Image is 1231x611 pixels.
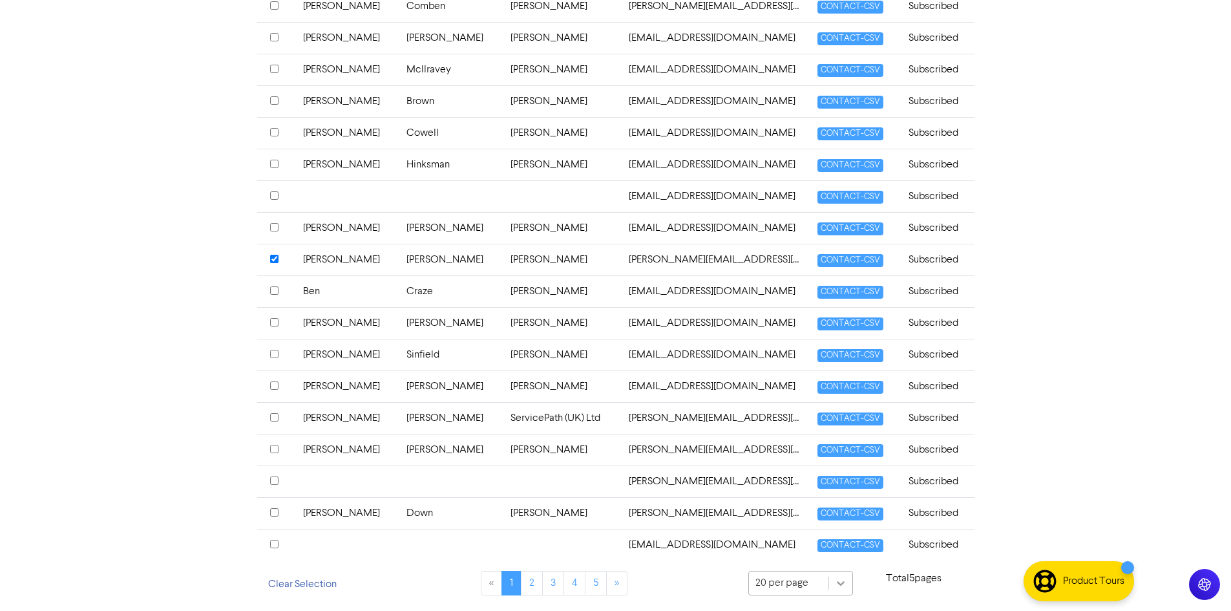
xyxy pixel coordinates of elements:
td: Subscribed [901,54,974,85]
span: CONTACT-CSV [817,191,883,203]
td: daniel.piggott@outlook.com [621,434,810,466]
td: Subscribed [901,117,974,149]
td: Subscribed [901,434,974,466]
span: CONTACT-CSV [817,222,883,235]
td: davidgedye1980@gmail.com [621,529,810,561]
td: [PERSON_NAME] [503,497,621,529]
td: baldwintcii@gmail.com [621,180,810,212]
td: [PERSON_NAME] [503,212,621,244]
td: andy_b7@hotmail.com [621,85,810,117]
div: 20 per page [755,575,808,591]
td: [PERSON_NAME] [295,149,399,180]
td: [PERSON_NAME] [295,244,399,275]
td: [PERSON_NAME] [503,370,621,402]
td: Subscribed [901,339,974,370]
td: amc.chauffeurservices@hotmail.com [621,54,810,85]
td: ben.craze@infinitivegroup.co.uk [621,275,810,307]
span: CONTACT-CSV [817,64,883,76]
span: CONTACT-CSV [817,317,883,330]
td: dave.cdsfurniture@mail.co.uk [621,466,810,497]
span: CONTACT-CSV [817,127,883,140]
p: Total 5 pages [853,571,974,586]
td: [PERSON_NAME] [295,85,399,117]
a: » [606,571,627,595]
td: craigsinfield@hotmail.com [621,339,810,370]
td: Subscribed [901,149,974,180]
td: [PERSON_NAME] [399,307,502,339]
td: [PERSON_NAME] [503,307,621,339]
td: daniel.kube@servicepath.co [621,402,810,434]
td: [PERSON_NAME] [295,117,399,149]
td: becky@frugalfrogflowers.co.uk [621,244,810,275]
td: [PERSON_NAME] [295,212,399,244]
td: [PERSON_NAME] [503,85,621,117]
button: Clear Selection [257,571,348,598]
td: [PERSON_NAME] [399,402,502,434]
span: CONTACT-CSV [817,349,883,361]
td: alex.mark.cox6@gmail.com [621,22,810,54]
span: CONTACT-CSV [817,444,883,456]
td: anthinks@live.co.uk [621,149,810,180]
td: Subscribed [901,22,974,54]
td: [PERSON_NAME] [295,307,399,339]
a: Page 4 [563,571,585,595]
td: Subscribed [901,370,974,402]
td: [PERSON_NAME] [399,370,502,402]
td: [PERSON_NAME] [503,149,621,180]
td: Subscribed [901,402,974,434]
td: [PERSON_NAME] [295,54,399,85]
td: Hinksman [399,149,502,180]
td: Cowell [399,117,502,149]
td: Brown [399,85,502,117]
td: dandouglas@live.co.uk [621,370,810,402]
td: david.down@hotmail.co.uk [621,497,810,529]
a: Page 3 [542,571,564,595]
td: [PERSON_NAME] [399,244,502,275]
span: CONTACT-CSV [817,508,883,520]
td: Subscribed [901,244,974,275]
td: McIlravey [399,54,502,85]
td: [PERSON_NAME] [295,434,399,466]
a: Page 2 [521,571,543,595]
td: [PERSON_NAME] [399,212,502,244]
td: annettecowell@aol.com [621,117,810,149]
td: [PERSON_NAME] [503,244,621,275]
td: [PERSON_NAME] [503,54,621,85]
td: Sinfield [399,339,502,370]
td: [PERSON_NAME] [295,497,399,529]
td: [PERSON_NAME] [503,117,621,149]
span: CONTACT-CSV [817,476,883,488]
td: [PERSON_NAME] [295,339,399,370]
td: Subscribed [901,180,974,212]
a: Page 1 is your current page [501,571,521,595]
td: Craze [399,275,502,307]
td: Subscribed [901,529,974,561]
td: [PERSON_NAME] [503,339,621,370]
td: [PERSON_NAME] [295,402,399,434]
span: CONTACT-CSV [817,159,883,171]
span: CONTACT-CSV [817,254,883,266]
span: CONTACT-CSV [817,381,883,393]
td: [PERSON_NAME] [503,434,621,466]
span: CONTACT-CSV [817,96,883,108]
td: [PERSON_NAME] [399,434,502,466]
td: Subscribed [901,307,974,339]
span: CONTACT-CSV [817,413,883,425]
td: [PERSON_NAME] [295,370,399,402]
td: [PERSON_NAME] [399,22,502,54]
iframe: Chat Widget [1166,549,1231,611]
td: Down [399,497,502,529]
span: CONTACT-CSV [817,286,883,298]
td: Subscribed [901,85,974,117]
td: ServicePath (UK) Ltd [503,402,621,434]
span: CONTACT-CSV [817,1,883,13]
td: [PERSON_NAME] [503,22,621,54]
td: [PERSON_NAME] [503,275,621,307]
td: barbsross@icloud.com [621,212,810,244]
td: Subscribed [901,275,974,307]
td: Subscribed [901,466,974,497]
a: Page 5 [585,571,607,595]
td: Ben [295,275,399,307]
td: Subscribed [901,212,974,244]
